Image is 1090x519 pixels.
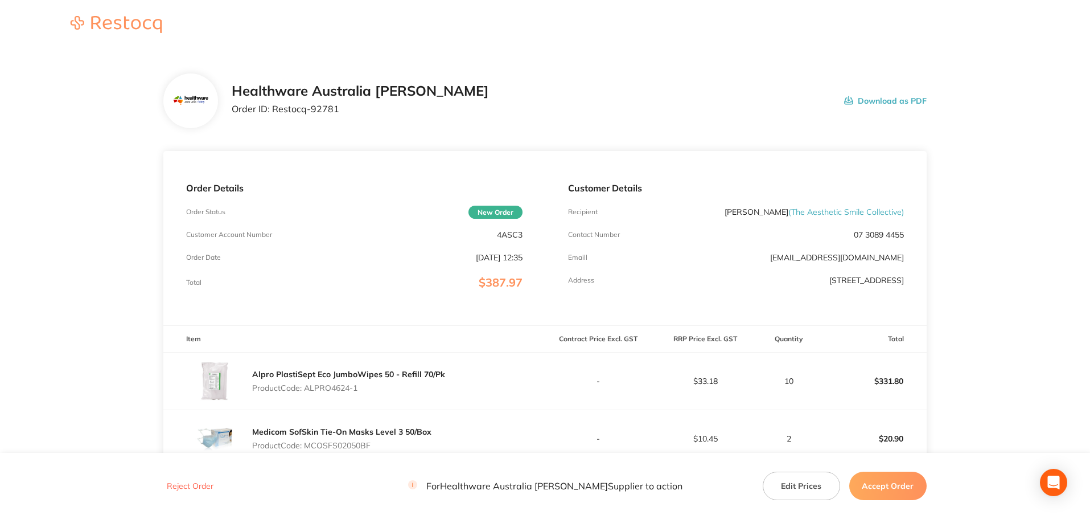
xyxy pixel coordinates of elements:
p: Customer Account Number [186,231,272,239]
p: Contact Number [568,231,620,239]
a: Restocq logo [59,16,173,35]
th: Quantity [759,326,820,353]
span: ( The Aesthetic Smile Collective ) [788,207,904,217]
h2: Healthware Australia [PERSON_NAME] [232,83,489,99]
a: Alpro PlastiSept Eco JumboWipes 50 - Refill 70/Pk [252,369,445,379]
p: Customer Details [568,183,904,193]
p: $20.90 [820,425,926,452]
p: Address [568,276,594,284]
p: 2 [759,434,819,443]
p: [DATE] 12:35 [476,253,523,262]
p: 07 3089 4455 [854,230,904,239]
button: Accept Order [849,472,927,500]
div: Open Intercom Messenger [1040,469,1067,496]
button: Download as PDF [844,83,927,118]
img: Mjc2MnhocQ [172,83,209,120]
img: Restocq logo [59,16,173,33]
p: Order Status [186,208,225,216]
p: Product Code: MCOSFS02050BF [252,441,431,450]
p: - [546,377,652,386]
p: Recipient [568,208,598,216]
span: $387.97 [479,275,523,289]
p: Emaill [568,254,587,261]
button: Edit Prices [763,472,840,500]
th: Total [820,326,927,353]
p: Order ID: Restocq- 92781 [232,104,489,114]
p: - [546,434,652,443]
th: Item [163,326,545,353]
th: RRP Price Excl. GST [652,326,759,353]
p: 10 [759,377,819,386]
p: $10.45 [652,434,758,443]
p: 4ASC3 [497,230,523,239]
p: For Healthware Australia [PERSON_NAME] Supplier to action [408,481,682,492]
p: [PERSON_NAME] [725,207,904,216]
p: Product Code: ALPRO4624-1 [252,383,445,393]
p: Order Date [186,254,221,261]
p: $33.18 [652,377,758,386]
button: Reject Order [163,481,217,492]
p: $331.80 [820,367,926,395]
span: New Order [468,206,523,219]
a: Medicom SofSkin Tie-On Masks Level 3 50/Box [252,427,431,437]
p: [STREET_ADDRESS] [829,276,904,285]
a: [EMAIL_ADDRESS][DOMAIN_NAME] [770,252,904,263]
th: Contract Price Excl. GST [545,326,652,353]
p: Total [186,279,201,287]
img: amhwcmc1aw [186,410,243,467]
img: bDdlZml3Ng [186,353,243,410]
p: Order Details [186,183,522,193]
